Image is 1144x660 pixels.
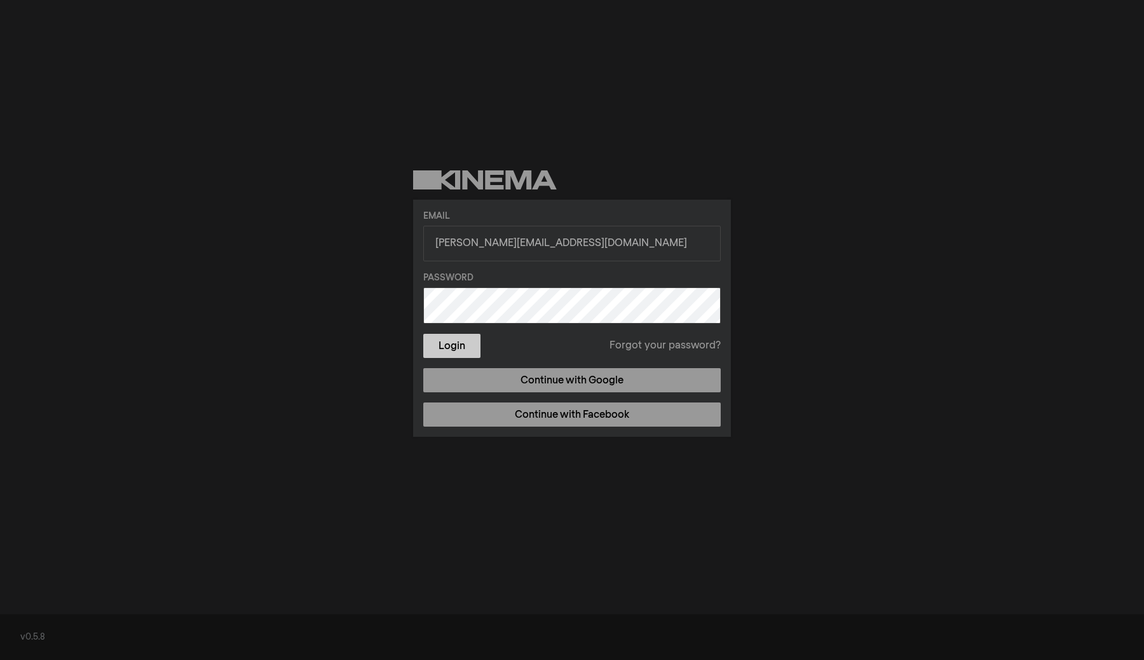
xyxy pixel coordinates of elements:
[423,210,721,223] label: Email
[20,631,1124,644] div: v0.5.8
[423,368,721,392] a: Continue with Google
[423,334,480,358] button: Login
[423,402,721,427] a: Continue with Facebook
[609,338,721,354] a: Forgot your password?
[423,272,721,285] label: Password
